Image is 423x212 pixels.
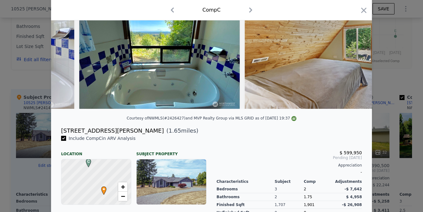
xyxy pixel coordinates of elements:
[217,163,362,168] div: Appreciation
[291,116,296,121] img: NWMLS Logo
[169,127,181,134] span: 1.65
[127,116,296,120] div: Courtesy of NWMLS (#2426427) and MVP Realty Group via MLS GRID as of [DATE] 19:37
[217,179,275,184] div: Characteristics
[217,185,275,193] div: Bedrooms
[217,155,362,160] span: Pending [DATE]
[121,183,125,191] span: +
[275,201,304,209] div: 1,707
[304,193,333,201] div: 1.75
[217,193,275,201] div: Bathrooms
[84,159,88,162] div: C
[164,126,198,135] span: ( miles)
[340,150,362,155] span: $ 599,950
[118,192,128,201] a: Zoom out
[118,182,128,192] a: Zoom in
[217,201,275,209] div: Finished Sqft
[100,186,103,190] div: •
[61,126,164,135] div: [STREET_ADDRESS][PERSON_NAME]
[275,185,304,193] div: 3
[275,193,304,201] div: 2
[136,146,206,156] div: Subject Property
[84,159,93,164] span: C
[100,184,108,194] span: •
[333,179,362,184] div: Adjustments
[202,6,221,14] div: Comp C
[304,203,314,207] span: 1,901
[61,146,131,156] div: Location
[304,179,333,184] div: Comp
[217,168,362,177] div: -
[346,195,362,199] span: $ 4,958
[275,179,304,184] div: Subject
[345,187,362,191] span: -$ 7,642
[342,203,362,207] span: -$ 26,908
[121,192,125,200] span: −
[66,136,138,141] span: Include Comp C in ARV Analysis
[304,187,306,191] span: 2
